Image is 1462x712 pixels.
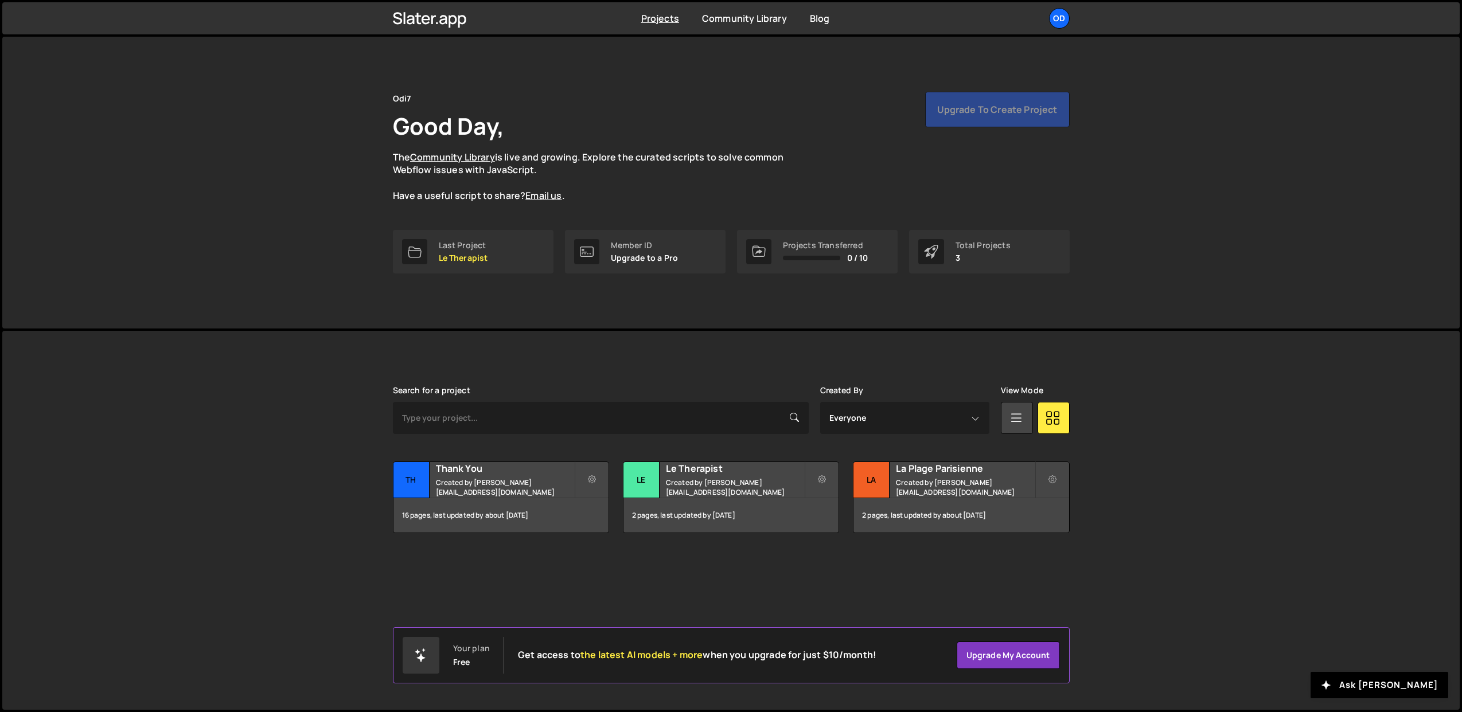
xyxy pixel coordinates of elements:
[956,253,1011,263] p: 3
[439,241,488,250] div: Last Project
[666,462,804,475] h2: Le Therapist
[853,462,890,498] div: La
[847,253,868,263] span: 0 / 10
[896,462,1034,475] h2: La Plage Parisienne
[436,462,574,475] h2: Thank You
[580,648,703,661] span: the latest AI models + more
[623,462,660,498] div: Le
[820,386,864,395] label: Created By
[956,241,1011,250] div: Total Projects
[957,641,1060,669] a: Upgrade my account
[810,12,830,25] a: Blog
[393,386,470,395] label: Search for a project
[623,461,839,533] a: Le Le Therapist Created by [PERSON_NAME][EMAIL_ADDRESS][DOMAIN_NAME] 2 pages, last updated by [DATE]
[853,498,1069,533] div: 2 pages, last updated by about [DATE]
[611,241,679,250] div: Member ID
[611,253,679,263] p: Upgrade to a Pro
[666,478,804,497] small: Created by [PERSON_NAME][EMAIL_ADDRESS][DOMAIN_NAME]
[393,92,411,105] div: Odi7
[853,461,1069,533] a: La La Plage Parisienne Created by [PERSON_NAME][EMAIL_ADDRESS][DOMAIN_NAME] 2 pages, last updated...
[518,650,876,660] h2: Get access to when you upgrade for just $10/month!
[393,462,430,498] div: Th
[1001,386,1043,395] label: View Mode
[393,110,504,142] h1: Good Day,
[393,230,553,273] a: Last Project Le Therapist
[453,658,470,667] div: Free
[393,498,609,533] div: 16 pages, last updated by about [DATE]
[1311,672,1448,698] button: Ask [PERSON_NAME]
[393,461,609,533] a: Th Thank You Created by [PERSON_NAME][EMAIL_ADDRESS][DOMAIN_NAME] 16 pages, last updated by about...
[393,151,806,202] p: The is live and growing. Explore the curated scripts to solve common Webflow issues with JavaScri...
[783,241,868,250] div: Projects Transferred
[439,253,488,263] p: Le Therapist
[525,189,562,202] a: Email us
[393,402,809,434] input: Type your project...
[1049,8,1070,29] a: Od
[436,478,574,497] small: Created by [PERSON_NAME][EMAIL_ADDRESS][DOMAIN_NAME]
[896,478,1034,497] small: Created by [PERSON_NAME][EMAIL_ADDRESS][DOMAIN_NAME]
[410,151,495,163] a: Community Library
[623,498,839,533] div: 2 pages, last updated by [DATE]
[641,12,679,25] a: Projects
[453,644,490,653] div: Your plan
[702,12,787,25] a: Community Library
